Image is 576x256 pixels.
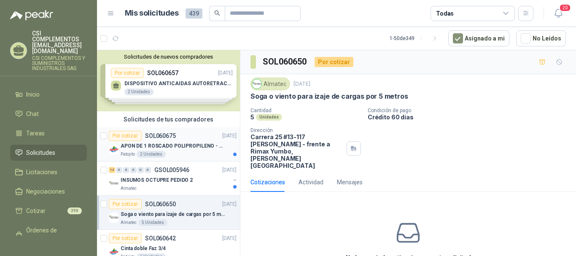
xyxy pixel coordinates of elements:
a: Por cotizarSOL060675[DATE] Company LogoAPON DE 1 ROSCADO POLIPROPILENO - HEMBRA NPTPatojito2 Unid... [97,127,240,162]
div: Solicitudes de tus compradores [97,111,240,127]
div: 0 [116,167,122,173]
p: SOL060650 [145,201,176,207]
div: Unidades [256,114,282,121]
p: Cinta doble Faz 3/4 [121,245,166,253]
p: INSUMOS OCTUPRE PEDIDO 2 [121,176,193,184]
span: Inicio [26,90,40,99]
div: Por cotizar [315,57,353,67]
p: [DATE] [222,200,237,208]
p: SOL060675 [145,133,176,139]
button: 20 [551,6,566,21]
h1: Mis solicitudes [125,7,179,19]
p: [DATE] [293,80,310,88]
div: 0 [137,167,144,173]
span: Solicitudes [26,148,55,157]
p: Carrera 25 #13-117 [PERSON_NAME] - frente a Rimax Yumbo , [PERSON_NAME][GEOGRAPHIC_DATA] [250,133,343,169]
div: 2 Unidades [137,151,166,158]
p: CSI COMPLEMENTOS Y SUMINISTROS INDUSTRIALES SAS [32,56,87,71]
span: 390 [67,207,82,214]
p: 5 [250,113,254,121]
span: Cotizar [26,206,46,216]
a: Solicitudes [10,145,87,161]
div: Todas [436,9,454,18]
p: GSOL005946 [154,167,189,173]
div: Por cotizar [109,199,142,209]
span: Licitaciones [26,167,57,177]
div: Solicitudes de nuevos compradoresPor cotizarSOL060657[DATE] DISPOSITIVO ANTICAIDAS AUTORETRACTIL2... [97,50,240,111]
a: Licitaciones [10,164,87,180]
img: Company Logo [109,144,119,154]
h3: SOL060650 [263,55,308,68]
div: Almatec [250,78,290,90]
div: 5 Unidades [138,219,167,226]
div: 0 [130,167,137,173]
p: Almatec [121,185,137,192]
div: 0 [123,167,129,173]
button: No Leídos [516,30,566,46]
div: Por cotizar [109,233,142,243]
span: 20 [559,4,571,12]
span: Negociaciones [26,187,65,196]
img: Company Logo [252,79,261,89]
p: CSI COMPLEMENTOS [EMAIL_ADDRESS][DOMAIN_NAME] [32,30,87,54]
button: Solicitudes de nuevos compradores [100,54,237,60]
p: Cantidad [250,108,361,113]
a: Por cotizarSOL060650[DATE] Company LogoSoga o viento para izaje de cargas por 5 metrosAlmatec5 Un... [97,196,240,230]
p: Condición de pago [368,108,573,113]
span: Órdenes de Compra [26,226,79,244]
p: Patojito [121,151,135,158]
a: Órdenes de Compra [10,222,87,248]
p: Crédito 60 días [368,113,573,121]
a: Chat [10,106,87,122]
span: search [214,10,220,16]
p: Soga o viento para izaje de cargas por 5 metros [121,210,226,218]
div: Actividad [299,178,323,187]
div: Por cotizar [109,131,142,141]
span: 439 [186,8,202,19]
a: 13 0 0 0 0 0 GSOL005946[DATE] Company LogoINSUMOS OCTUPRE PEDIDO 2Almatec [109,165,238,192]
p: SOL060642 [145,235,176,241]
span: Chat [26,109,39,119]
p: [DATE] [222,234,237,243]
p: [DATE] [222,132,237,140]
button: Asignado a mi [448,30,509,46]
span: Tareas [26,129,45,138]
a: Cotizar390 [10,203,87,219]
p: Dirección [250,127,343,133]
p: APON DE 1 ROSCADO POLIPROPILENO - HEMBRA NPT [121,142,226,150]
div: Cotizaciones [250,178,285,187]
img: Company Logo [109,178,119,189]
a: Tareas [10,125,87,141]
div: 0 [145,167,151,173]
div: 13 [109,167,115,173]
p: [DATE] [222,166,237,174]
img: Company Logo [109,213,119,223]
p: Almatec [121,219,137,226]
div: 1 - 50 de 349 [390,32,441,45]
div: Mensajes [337,178,363,187]
p: Soga o viento para izaje de cargas por 5 metros [250,92,408,101]
a: Inicio [10,86,87,102]
a: Negociaciones [10,183,87,199]
img: Logo peakr [10,10,53,20]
